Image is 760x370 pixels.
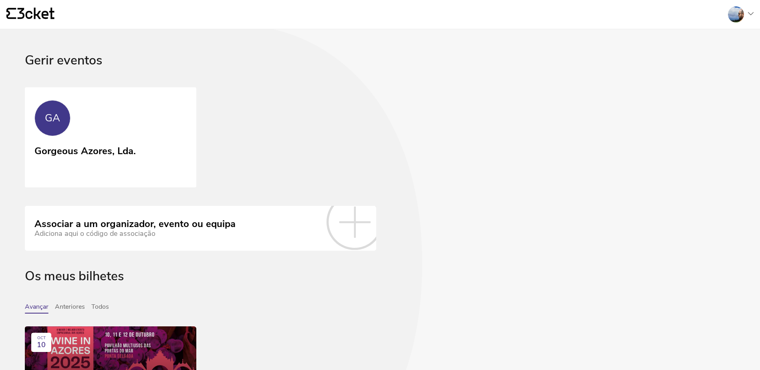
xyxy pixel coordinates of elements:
[25,53,735,87] div: Gerir eventos
[91,303,109,314] button: Todos
[45,112,60,124] div: GA
[25,269,735,303] div: Os meus bilhetes
[55,303,85,314] button: Anteriores
[34,143,136,157] div: Gorgeous Azores, Lda.
[6,8,54,21] a: {' '}
[6,8,16,19] g: {' '}
[25,206,376,251] a: Associar a um organizador, evento ou equipa Adiciona aqui o código de associação
[34,229,236,238] div: Adiciona aqui o código de associação
[25,303,48,314] button: Avançar
[37,341,46,349] span: 10
[25,87,196,187] a: GA Gorgeous Azores, Lda.
[34,219,236,230] div: Associar a um organizador, evento ou equipa
[37,336,46,341] div: OCT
